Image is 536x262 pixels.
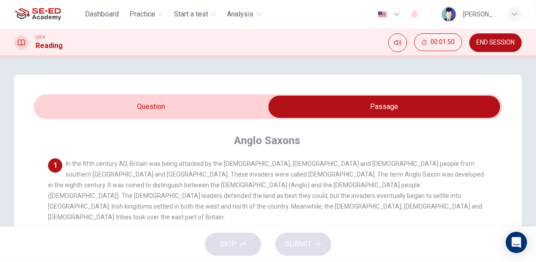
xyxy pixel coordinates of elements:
[14,5,61,23] img: SE-ED Academy logo
[469,33,522,52] button: END SESSION
[388,33,407,52] div: Mute
[377,11,388,18] img: en
[170,6,220,22] button: Start a test
[48,160,484,221] span: In the fifth century AD, Britain was being attacked by the [DEMOGRAPHIC_DATA], [DEMOGRAPHIC_DATA]...
[36,34,45,40] span: CEFR
[48,158,62,173] div: 1
[36,40,63,51] h1: Reading
[81,6,122,22] button: Dashboard
[463,9,497,20] div: [PERSON_NAME]
[476,39,515,46] span: END SESSION
[223,6,265,22] button: Analysis
[126,6,167,22] button: Practice
[227,9,254,20] span: Analysis
[442,7,456,21] img: Profile picture
[85,9,119,20] span: Dashboard
[431,39,455,46] span: 00:01:50
[414,33,462,51] button: 00:01:50
[234,133,300,148] h4: Anglo Saxons
[506,232,527,253] div: Open Intercom Messenger
[129,9,155,20] span: Practice
[174,9,208,20] span: Start a test
[414,33,462,52] div: Hide
[14,5,81,23] a: SE-ED Academy logo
